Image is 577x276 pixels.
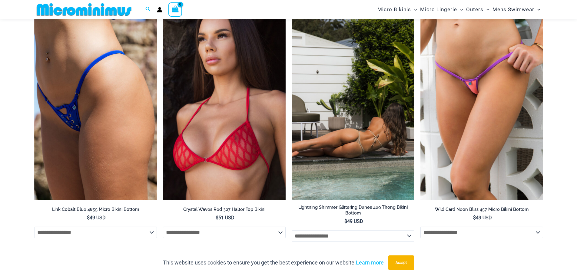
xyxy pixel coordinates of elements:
[163,207,286,214] a: Crystal Waves Red 327 Halter Top Bikini
[457,2,463,17] span: Menu Toggle
[157,7,162,12] a: Account icon link
[163,258,384,267] p: This website uses cookies to ensure you get the best experience on our website.
[34,16,157,200] img: Link Cobalt Blue 4855 Bottom 01
[163,207,286,212] h2: Crystal Waves Red 327 Halter Top Bikini
[473,215,492,221] bdi: 49 USD
[168,2,182,16] a: View Shopping Cart, empty
[344,218,363,224] bdi: 49 USD
[292,205,414,218] a: Lightning Shimmer Glittering Dunes 469 Thong Bikini Bottom
[420,16,543,200] img: Wild Card Neon Bliss 312 Top 457 Micro 04
[376,2,419,17] a: Micro BikinisMenu ToggleMenu Toggle
[163,16,286,200] img: Crystal Waves 327 Halter Top 01
[377,2,411,17] span: Micro Bikinis
[87,215,106,221] bdi: 49 USD
[420,16,543,200] a: Wild Card Neon Bliss 312 Top 457 Micro 04Wild Card Neon Bliss 312 Top 457 Micro 05Wild Card Neon ...
[344,218,347,224] span: $
[292,16,414,200] a: Lightning Shimmer Glittering Dunes 469 Thong 01Lightning Shimmer Glittering Dunes 317 Tri Top 469...
[419,2,465,17] a: Micro LingerieMenu ToggleMenu Toggle
[163,16,286,200] a: Crystal Waves 327 Halter Top 01Crystal Waves 327 Halter Top 4149 Thong 01Crystal Waves 327 Halter...
[491,2,542,17] a: Mens SwimwearMenu ToggleMenu Toggle
[466,2,483,17] span: Outers
[34,207,157,214] a: Link Cobalt Blue 4855 Micro Bikini Bottom
[292,16,414,200] img: Lightning Shimmer Glittering Dunes 317 Tri Top 469 Thong 06
[492,2,534,17] span: Mens Swimwear
[87,215,90,221] span: $
[375,1,543,18] nav: Site Navigation
[356,259,384,266] a: Learn more
[473,215,476,221] span: $
[34,16,157,200] a: Link Cobalt Blue 4855 Bottom 01Link Cobalt Blue 4855 Bottom 02Link Cobalt Blue 4855 Bottom 02
[145,6,151,13] a: Search icon link
[420,207,543,212] h2: Wild Card Neon Bliss 457 Micro Bikini Bottom
[292,205,414,216] h2: Lightning Shimmer Glittering Dunes 469 Thong Bikini Bottom
[388,255,414,270] button: Accept
[483,2,489,17] span: Menu Toggle
[420,207,543,214] a: Wild Card Neon Bliss 457 Micro Bikini Bottom
[465,2,491,17] a: OutersMenu ToggleMenu Toggle
[420,2,457,17] span: Micro Lingerie
[216,215,234,221] bdi: 51 USD
[534,2,540,17] span: Menu Toggle
[216,215,218,221] span: $
[34,3,134,16] img: MM SHOP LOGO FLAT
[34,207,157,212] h2: Link Cobalt Blue 4855 Micro Bikini Bottom
[411,2,417,17] span: Menu Toggle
